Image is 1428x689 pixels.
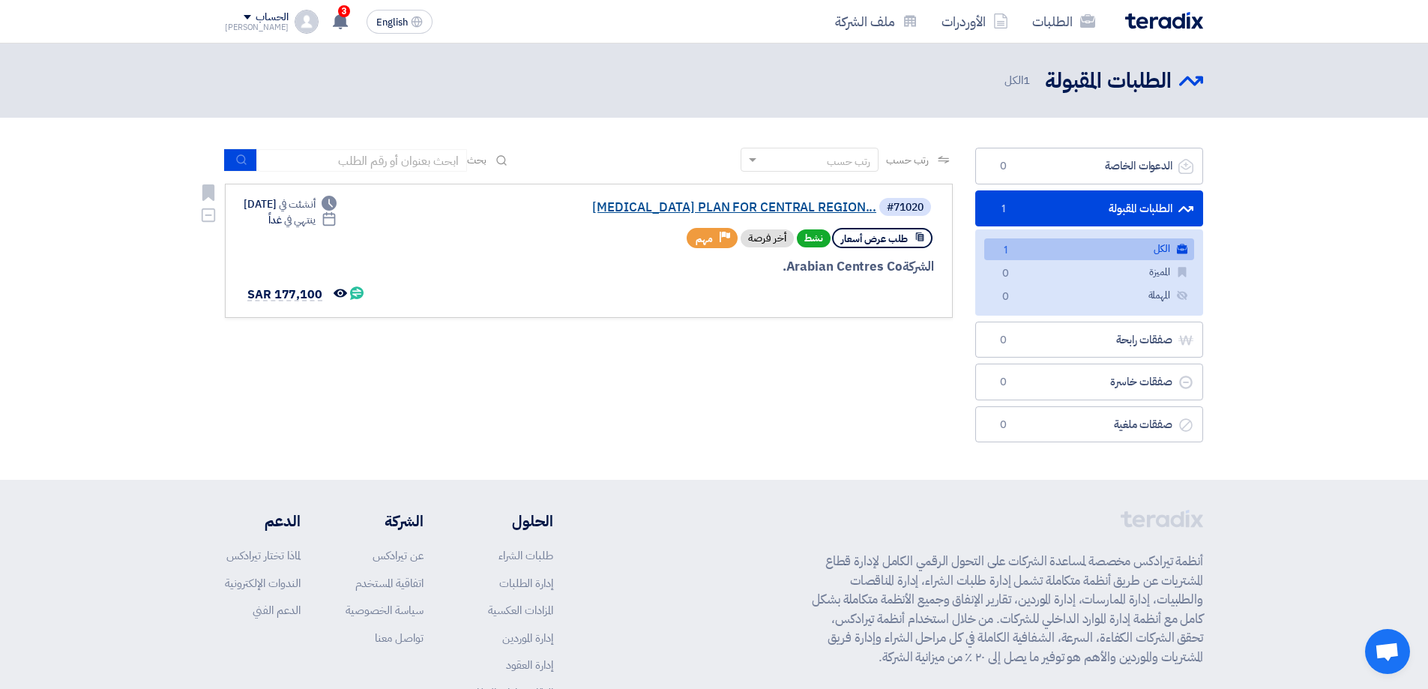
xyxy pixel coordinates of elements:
a: المهملة [984,285,1194,307]
span: الكل [1004,72,1033,89]
a: لماذا تختار تيرادكس [226,547,301,564]
span: 0 [996,266,1014,282]
a: إدارة العقود [506,657,553,673]
div: أخر فرصة [741,229,794,247]
div: Arabian Centres Co. [573,257,934,277]
div: رتب حسب [827,154,870,169]
li: الدعم [225,510,301,532]
a: اتفاقية المستخدم [355,575,424,592]
div: #71020 [887,202,924,213]
span: بحث [467,152,486,168]
span: 0 [994,418,1012,433]
span: 1 [1023,72,1030,88]
span: رتب حسب [886,152,929,168]
a: الندوات الإلكترونية [225,575,301,592]
li: الشركة [346,510,424,532]
span: 0 [994,333,1012,348]
span: الشركة [903,257,935,276]
a: صفقات خاسرة0 [975,364,1203,400]
span: 0 [994,375,1012,390]
a: الطلبات المقبولة1 [975,190,1203,227]
span: ينتهي في [284,212,315,228]
span: 1 [996,243,1014,259]
a: طلبات الشراء [498,547,553,564]
button: English [367,10,433,34]
span: نشط [797,229,831,247]
a: [MEDICAL_DATA] PLAN FOR CENTRAL REGION... [576,201,876,214]
a: الدعوات الخاصة0 [975,148,1203,184]
a: Open chat [1365,629,1410,674]
a: الطلبات [1020,4,1107,39]
div: غداً [268,212,337,228]
img: Teradix logo [1125,12,1203,29]
span: مهم [696,232,713,246]
span: 0 [994,159,1012,174]
span: 1 [994,202,1012,217]
a: عن تيرادكس [373,547,424,564]
span: 3 [338,5,350,17]
input: ابحث بعنوان أو رقم الطلب [257,149,467,172]
a: المميزة [984,262,1194,283]
a: إدارة الطلبات [499,575,553,592]
p: أنظمة تيرادكس مخصصة لمساعدة الشركات على التحول الرقمي الكامل لإدارة قطاع المشتريات عن طريق أنظمة ... [812,552,1203,667]
a: إدارة الموردين [502,630,553,646]
div: الحساب [256,11,288,24]
a: الأوردرات [930,4,1020,39]
a: المزادات العكسية [488,602,553,619]
span: SAR 177,100 [247,286,322,304]
a: الدعم الفني [253,602,301,619]
span: English [376,17,408,28]
h2: الطلبات المقبولة [1045,67,1172,96]
div: [DATE] [244,196,337,212]
a: صفقات ملغية0 [975,406,1203,443]
img: profile_test.png [295,10,319,34]
a: تواصل معنا [375,630,424,646]
span: 0 [996,289,1014,305]
span: أنشئت في [279,196,315,212]
a: سياسة الخصوصية [346,602,424,619]
div: [PERSON_NAME] [225,23,289,31]
span: طلب عرض أسعار [841,232,908,246]
li: الحلول [469,510,553,532]
a: الكل [984,238,1194,260]
a: ملف الشركة [823,4,930,39]
a: صفقات رابحة0 [975,322,1203,358]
